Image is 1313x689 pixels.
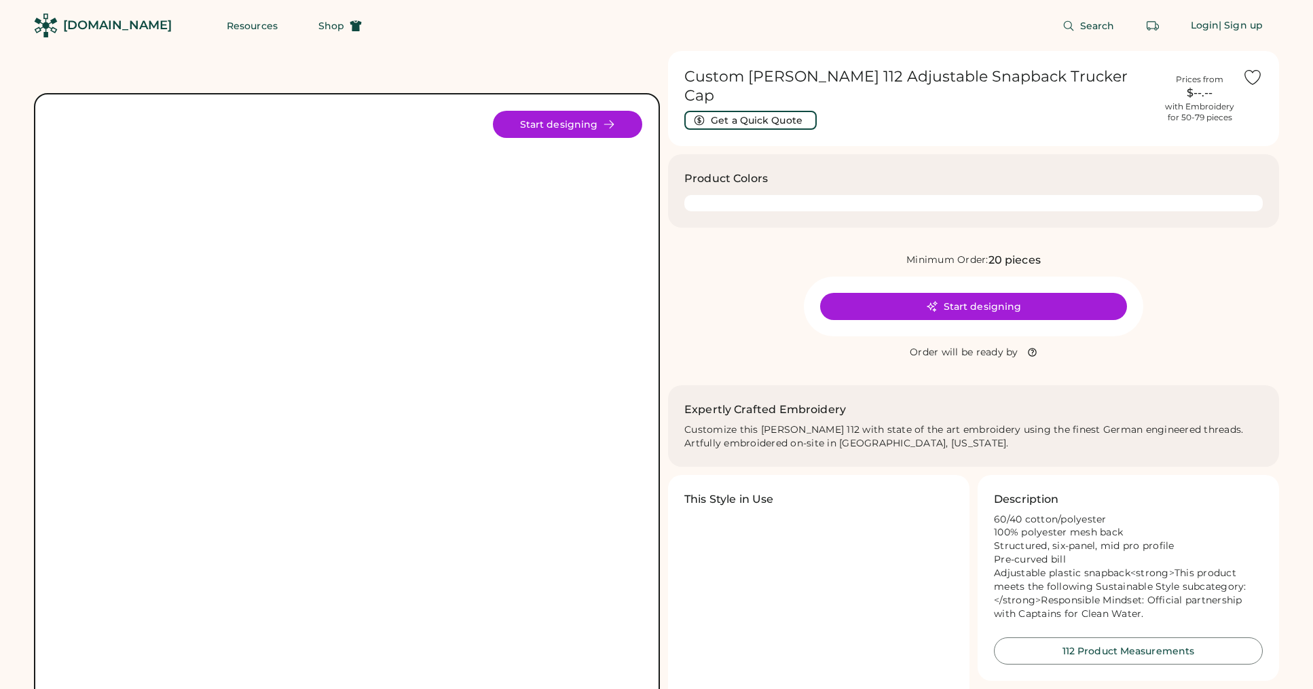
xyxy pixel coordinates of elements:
button: Start designing [820,293,1127,320]
div: | Sign up [1219,19,1263,33]
button: Get a Quick Quote [684,111,817,130]
button: Retrieve an order [1139,12,1166,39]
img: Rendered Logo - Screens [34,14,58,37]
div: Order will be ready by [910,346,1018,359]
h2: Expertly Crafted Embroidery [684,402,846,418]
div: Customize this [PERSON_NAME] 112 with state of the art embroidery using the finest German enginee... [684,423,1263,450]
div: 60/40 cotton/polyester 100% polyester mesh back Structured, six-panel, mid pro profile Pre-curved... [994,513,1263,621]
div: 20 pieces [988,252,1041,268]
h1: Custom [PERSON_NAME] 112 Adjustable Snapback Trucker Cap [684,67,1157,105]
span: Shop [318,21,344,31]
button: Resources [210,12,294,39]
div: Minimum Order: [906,253,988,267]
button: Start designing [493,111,642,138]
div: $--.-- [1165,85,1234,101]
button: Shop [302,12,378,39]
div: with Embroidery for 50-79 pieces [1165,101,1234,123]
div: Login [1191,19,1219,33]
h3: Product Colors [684,171,768,187]
button: 112 Product Measurements [994,637,1263,665]
div: Prices from [1176,74,1223,85]
span: Search [1080,21,1115,31]
h3: This Style in Use [684,491,774,508]
h3: Description [994,491,1059,508]
button: Search [1046,12,1131,39]
div: [DOMAIN_NAME] [63,17,172,34]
